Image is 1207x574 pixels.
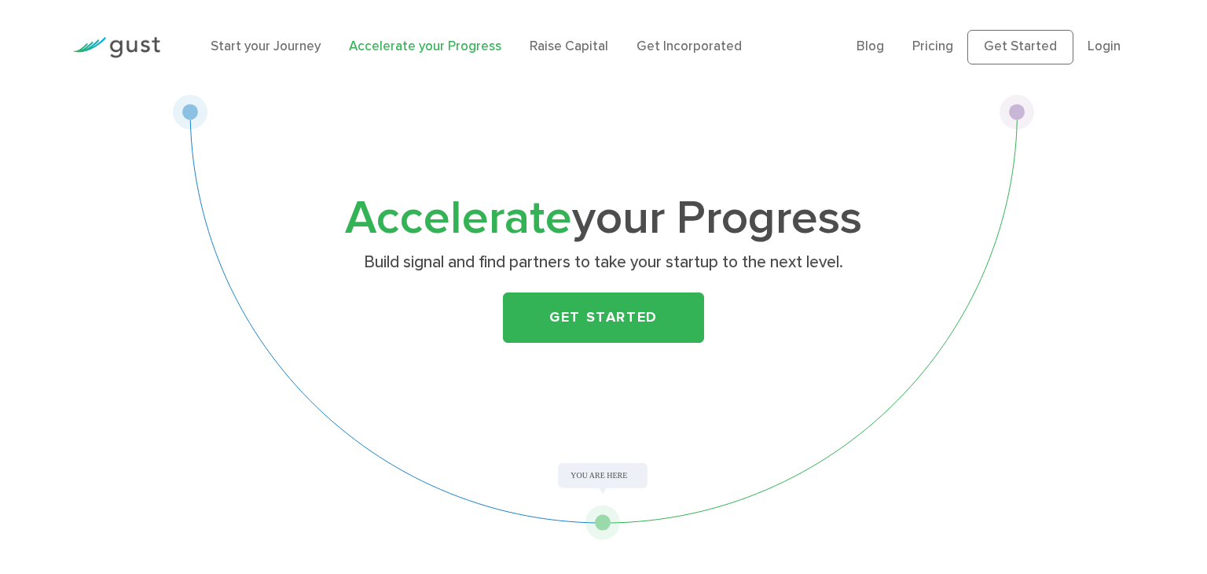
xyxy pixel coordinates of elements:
a: Login [1088,39,1121,54]
a: Accelerate your Progress [349,39,501,54]
a: Start your Journey [211,39,321,54]
a: Get Started [503,293,704,343]
span: Accelerate [345,190,572,246]
p: Build signal and find partners to take your startup to the next level. [299,252,908,274]
a: Pricing [912,39,953,54]
a: Get Incorporated [637,39,742,54]
a: Blog [857,39,884,54]
a: Get Started [967,30,1073,64]
h1: your Progress [293,197,914,241]
a: Raise Capital [530,39,608,54]
img: Gust Logo [72,37,160,58]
